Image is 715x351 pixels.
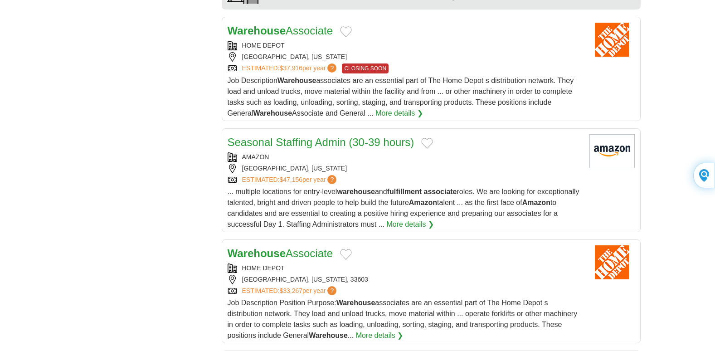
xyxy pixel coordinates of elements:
[228,247,286,259] strong: Warehouse
[340,249,352,260] button: Add to favorite jobs
[228,24,333,37] a: WarehouseAssociate
[589,23,635,57] img: Home Depot logo
[336,299,375,307] strong: Warehouse
[327,175,336,184] span: ?
[228,136,414,148] a: Seasonal Staffing Admin (30-39 hours)
[242,264,285,272] a: HOME DEPOT
[242,286,339,296] a: ESTIMATED:$33,267per year?
[589,134,635,168] img: Amazon logo
[279,176,302,183] span: $47,156
[356,330,404,341] a: More details ❯
[342,63,389,73] span: CLOSING SOON
[279,64,302,72] span: $37,916
[228,247,333,259] a: WarehouseAssociate
[253,109,292,117] strong: Warehouse
[375,108,423,119] a: More details ❯
[228,275,582,284] div: [GEOGRAPHIC_DATA], [US_STATE], 33603
[589,245,635,279] img: Home Depot logo
[242,63,339,73] a: ESTIMATED:$37,916per year?
[242,153,269,161] a: AMAZON
[327,286,336,295] span: ?
[242,175,339,185] a: ESTIMATED:$47,156per year?
[522,199,550,206] strong: Amazon
[228,188,579,228] span: ... multiple locations for entry-level and roles. We are looking for exceptionally talented, brig...
[421,138,433,149] button: Add to favorite jobs
[279,287,302,294] span: $33,267
[424,188,457,195] strong: associate
[327,63,336,73] span: ?
[409,199,437,206] strong: Amazon
[337,188,375,195] strong: warehouse
[228,164,582,173] div: [GEOGRAPHIC_DATA], [US_STATE]
[340,26,352,37] button: Add to favorite jobs
[228,299,578,339] span: Job Description Position Purpose: associates are an essential part of The Home Depot s distributi...
[242,42,285,49] a: HOME DEPOT
[228,77,574,117] span: Job Description associates are an essential part of The Home Depot s distribution network. They l...
[228,52,582,62] div: [GEOGRAPHIC_DATA], [US_STATE]
[309,331,348,339] strong: Warehouse
[387,188,422,195] strong: fulfillment
[277,77,316,84] strong: Warehouse
[386,219,434,230] a: More details ❯
[228,24,286,37] strong: Warehouse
